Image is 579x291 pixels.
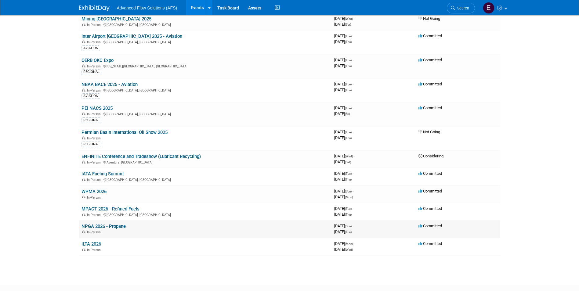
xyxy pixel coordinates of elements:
span: (Thu) [345,64,352,68]
a: Permian Basin International Oil Show 2025 [81,130,168,135]
span: [DATE] [334,224,353,228]
span: - [353,206,353,211]
span: (Thu) [345,88,352,92]
span: - [353,82,353,86]
span: [DATE] [334,160,351,164]
span: [DATE] [334,171,353,176]
a: Search [447,3,475,13]
span: Committed [418,206,442,211]
a: NBAA BACE 2025 - Aviation [81,82,138,87]
span: (Thu) [345,178,352,181]
span: In-Person [87,40,103,44]
img: In-Person Event [82,248,85,251]
img: Eric Bond [483,2,494,14]
span: (Thu) [345,59,352,62]
a: MPACT 2026 - Refined Fuels [81,206,139,212]
span: Committed [418,224,442,228]
img: In-Person Event [82,213,85,216]
span: - [353,171,353,176]
span: - [353,58,353,62]
span: [DATE] [334,241,355,246]
span: (Thu) [345,136,352,140]
span: In-Person [87,178,103,182]
span: In-Person [87,230,103,234]
span: In-Person [87,160,103,164]
span: [DATE] [334,154,355,158]
span: Committed [418,189,442,193]
span: Committed [418,34,442,38]
span: In-Person [87,64,103,68]
span: - [353,34,353,38]
span: [DATE] [334,247,353,252]
a: ILTA 2026 [81,241,101,247]
span: [DATE] [334,39,352,44]
span: [DATE] [334,16,355,21]
span: In-Person [87,248,103,252]
span: (Wed) [345,17,353,20]
img: In-Person Event [82,160,85,163]
img: In-Person Event [82,64,85,67]
div: [GEOGRAPHIC_DATA], [GEOGRAPHIC_DATA] [81,22,329,27]
span: Committed [418,82,442,86]
span: [DATE] [334,212,352,217]
a: OERB OKC Expo [81,58,114,63]
span: - [354,154,355,158]
a: IATA Fueling Summit [81,171,124,177]
span: In-Person [87,23,103,27]
div: Aventura, [GEOGRAPHIC_DATA] [81,160,329,164]
span: [DATE] [334,130,353,134]
img: In-Person Event [82,23,85,26]
span: In-Person [87,88,103,92]
img: In-Person Event [82,230,85,233]
span: [DATE] [334,229,352,234]
img: ExhibitDay [79,5,110,11]
span: [DATE] [334,63,352,68]
span: Search [455,6,469,10]
span: [DATE] [334,22,351,27]
span: Committed [418,58,442,62]
span: - [354,241,355,246]
img: In-Person Event [82,88,85,92]
span: Considering [418,154,443,158]
span: (Tue) [345,131,352,134]
div: [GEOGRAPHIC_DATA], [GEOGRAPHIC_DATA] [81,212,329,217]
img: In-Person Event [82,112,85,115]
div: AVIATION [81,93,100,99]
span: Not Going [418,130,440,134]
span: (Sun) [345,225,352,228]
div: [GEOGRAPHIC_DATA], [GEOGRAPHIC_DATA] [81,88,329,92]
span: (Tue) [345,172,352,175]
div: REGIONAL [81,142,101,147]
span: (Tue) [345,230,352,234]
span: (Thu) [345,213,352,216]
span: (Tue) [345,34,352,38]
a: WPMA 2026 [81,189,107,194]
img: In-Person Event [82,178,85,181]
a: ENFINITE Conference and Tradeshow (Lubricant Recycling) [81,154,201,159]
span: (Mon) [345,196,353,199]
img: In-Person Event [82,40,85,43]
div: [GEOGRAPHIC_DATA], [GEOGRAPHIC_DATA] [81,177,329,182]
span: [DATE] [334,58,353,62]
span: In-Person [87,196,103,199]
div: AVIATION [81,45,100,51]
span: [DATE] [334,34,353,38]
span: (Tue) [345,83,352,86]
span: - [353,224,353,228]
span: [DATE] [334,106,353,110]
span: [DATE] [334,111,350,116]
span: (Wed) [345,248,353,251]
span: Committed [418,171,442,176]
a: PEI NACS 2025 [81,106,113,111]
span: (Sat) [345,23,351,26]
span: [DATE] [334,82,353,86]
span: - [353,106,353,110]
span: (Mon) [345,242,353,246]
span: Advanced Flow Solutions (AFS) [117,5,177,10]
div: [GEOGRAPHIC_DATA], [GEOGRAPHIC_DATA] [81,39,329,44]
a: Mining [GEOGRAPHIC_DATA] 2025 [81,16,151,22]
span: [DATE] [334,88,352,92]
div: REGIONAL [81,117,101,123]
span: (Thu) [345,40,352,44]
div: [GEOGRAPHIC_DATA], [GEOGRAPHIC_DATA] [81,111,329,116]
